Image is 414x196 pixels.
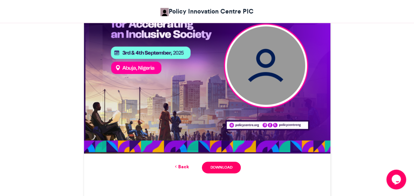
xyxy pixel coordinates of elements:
iframe: chat widget [386,170,407,189]
a: Back [173,163,189,170]
img: Policy Innovation Centre PIC [160,8,169,16]
a: Download [202,162,240,173]
a: Policy Innovation Centre PIC [160,7,254,16]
